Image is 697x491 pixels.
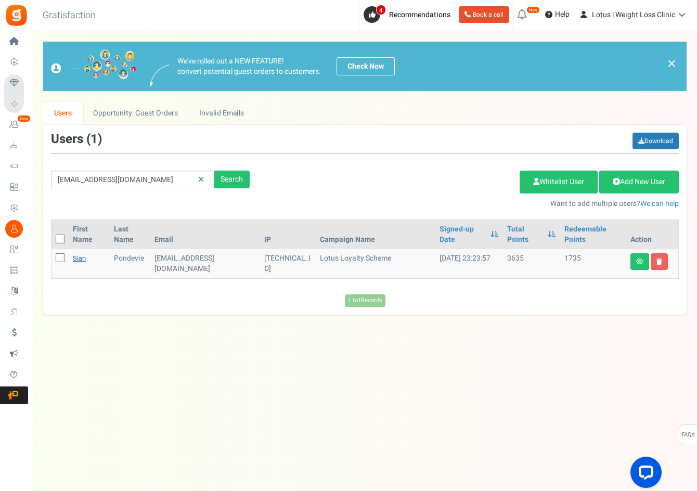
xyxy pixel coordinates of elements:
[51,49,137,83] img: images
[69,220,110,249] th: First Name
[110,220,150,249] th: Last Name
[633,133,679,149] a: Download
[459,6,509,23] a: Book a call
[681,425,695,445] span: FAQs
[526,6,540,14] em: New
[193,171,209,189] a: Reset
[626,220,678,249] th: Action
[260,220,316,249] th: IP
[150,249,261,278] td: customer
[4,116,28,134] a: New
[656,259,662,265] i: Delete user
[435,249,503,278] td: [DATE] 23:23:57
[91,130,98,148] span: 1
[110,249,150,278] td: Pondevie
[17,115,31,122] em: New
[541,6,574,23] a: Help
[51,171,214,188] input: Search by email or name
[599,171,679,193] a: Add New User
[5,4,28,27] img: Gratisfaction
[316,249,435,278] td: Lotus Loyalty Scheme
[150,220,261,249] th: Email
[560,249,626,278] td: 1735
[507,224,543,245] a: Total Points
[177,56,321,77] p: We've rolled out a NEW FEATURE! convert potential guest orders to customers.
[640,198,679,209] a: We can help
[189,101,255,125] a: Invalid Emails
[636,259,643,265] i: View details
[214,171,250,188] div: Search
[592,9,675,20] span: Lotus | Weight Loss Clinic
[43,101,83,125] a: Users
[51,133,102,146] h3: Users ( )
[31,5,107,26] h3: Gratisfaction
[520,171,598,193] a: Whitelist User
[552,9,570,20] span: Help
[337,57,395,75] a: Check Now
[260,249,316,278] td: [TECHNICAL_ID]
[364,6,455,23] a: 4 Recommendations
[316,220,435,249] th: Campaign Name
[503,249,561,278] td: 3635
[150,64,170,87] img: images
[440,224,485,245] a: Signed-up Date
[83,101,188,125] a: Opportunity: Guest Orders
[389,9,450,20] span: Recommendations
[564,224,622,245] a: Redeemable Points
[265,199,679,209] p: Want to add multiple users?
[73,253,86,263] a: Sian
[667,57,676,70] a: ×
[376,5,386,15] span: 4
